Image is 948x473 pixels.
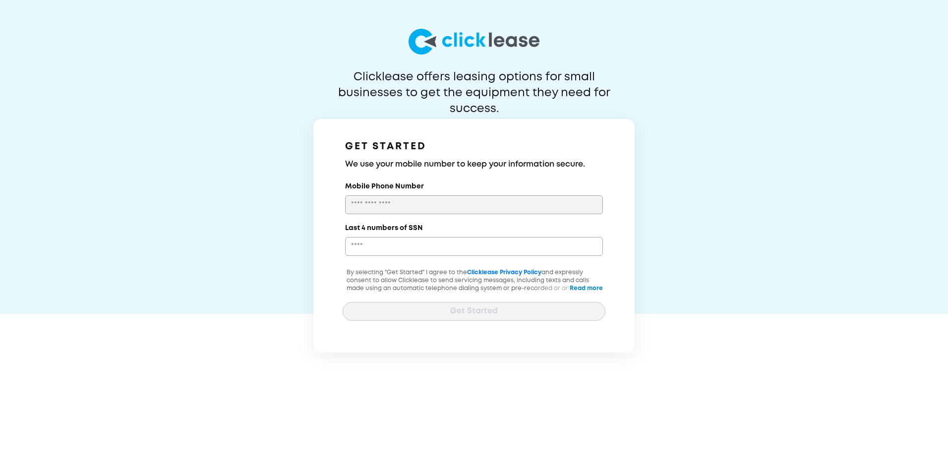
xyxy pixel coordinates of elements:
label: Mobile Phone Number [345,181,424,191]
button: Get Started [343,302,605,321]
h1: GET STARTED [345,139,603,155]
p: Clicklease offers leasing options for small businesses to get the equipment they need for success. [314,69,634,101]
h3: We use your mobile number to keep your information secure. [345,159,603,171]
label: Last 4 numbers of SSN [345,223,423,233]
a: Clicklease Privacy Policy [467,270,541,275]
p: By selecting "Get Started" I agree to the and expressly consent to allow Clicklease to send servi... [343,269,605,316]
img: logo-larg [409,29,539,55]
